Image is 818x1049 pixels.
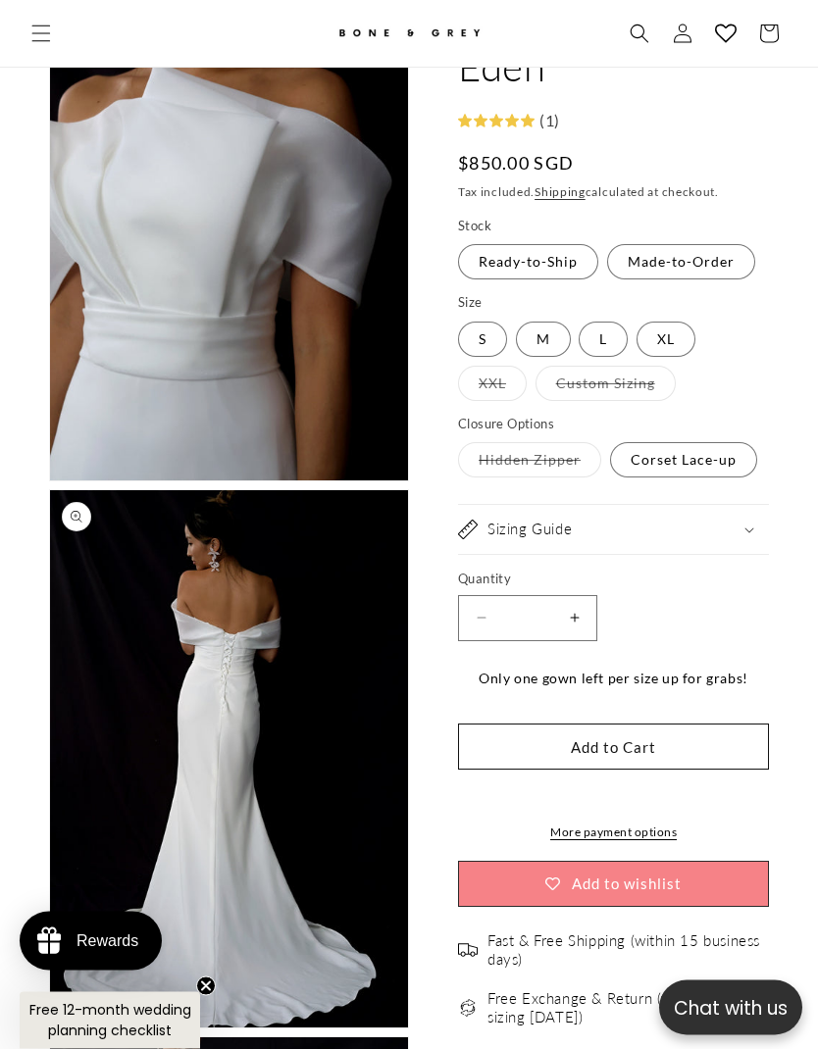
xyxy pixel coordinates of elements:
[77,932,138,950] div: Rewards
[5,106,350,566] img: 4306358
[610,443,757,478] label: Corset Lace-up
[29,1000,191,1040] span: Free 12-month wedding planning checklist
[458,182,769,202] div: Tax included. calculated at checkout.
[20,992,200,1049] div: Free 12-month wedding planning checklistClose teaser
[487,989,769,1027] span: Free Exchange & Return (for standard sizing [DATE])
[335,18,483,50] img: Bone and Grey Bridal
[589,35,720,69] button: Write a review
[487,931,769,970] span: Fast & Free Shipping (within 15 business days)
[300,576,340,598] div: [DATE]
[458,724,769,770] button: Add to Cart
[458,366,527,401] label: XXL
[659,980,802,1035] button: Open chatbox
[458,245,598,280] label: Ready-to-Ship
[458,999,478,1019] img: exchange_2.png
[458,217,493,236] legend: Stock
[535,184,586,199] a: Shipping
[618,12,661,55] summary: Search
[196,976,216,996] button: Close teaser
[458,506,769,555] summary: Sizing Guide
[20,12,63,55] summary: Menu
[458,150,574,176] span: $850.00 SGD
[15,576,144,598] div: [PERSON_NAME]
[458,861,769,907] button: Add to wishlist
[15,631,340,747] div: I had an amazing experience with [PERSON_NAME] during my appointment! She was there every step of...
[458,824,769,841] a: More payment options
[458,415,556,434] legend: Closure Options
[659,994,802,1023] p: Chat with us
[458,571,769,590] label: Quantity
[458,294,485,314] legend: Size
[579,322,628,357] label: L
[458,443,601,478] label: Hidden Zipper
[516,322,571,357] label: M
[487,521,572,540] h2: Sizing Guide
[607,245,755,280] label: Made-to-Order
[535,107,560,135] div: (1)
[458,666,769,690] div: Only one gown left per size up for grabs!
[536,366,676,401] label: Custom Sizing
[637,322,695,357] label: XL
[304,10,515,57] a: Bone and Grey Bridal
[458,322,507,357] label: S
